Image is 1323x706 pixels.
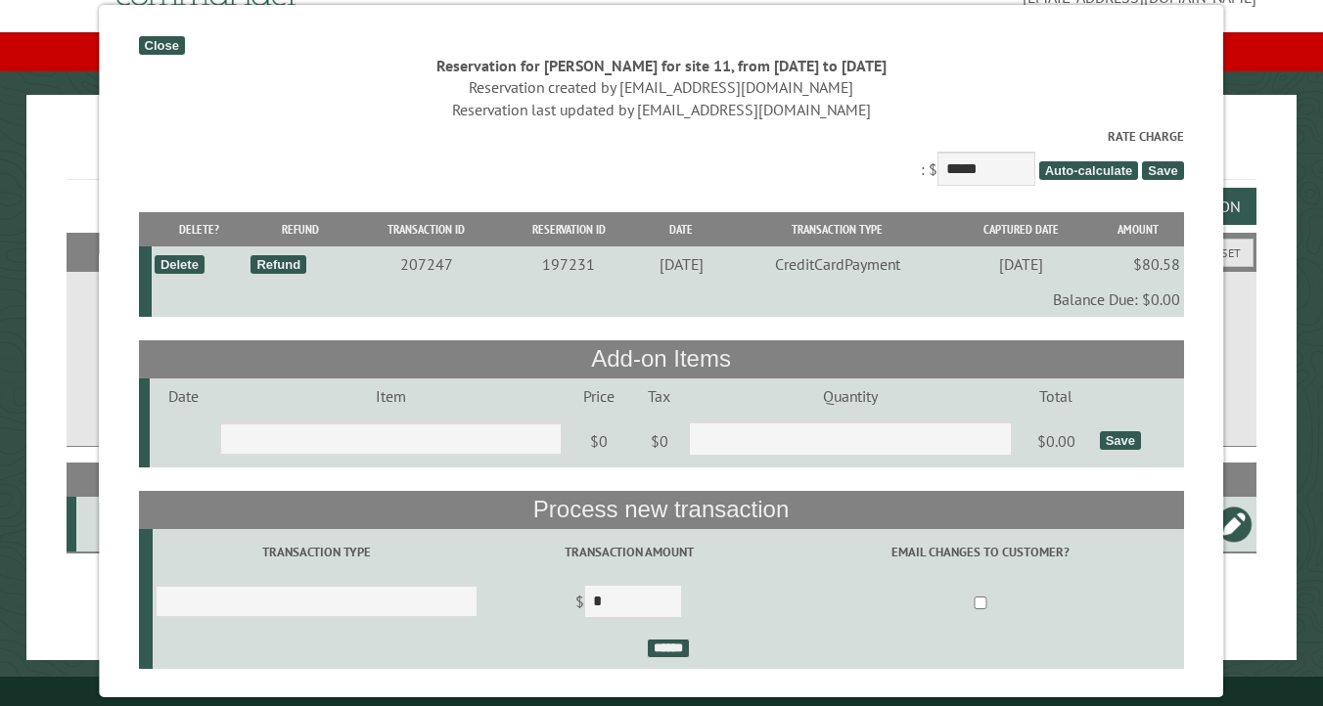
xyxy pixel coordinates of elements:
td: Date [151,378,217,414]
label: Rate Charge [139,127,1184,146]
td: CreditCardPayment [725,246,951,282]
div: Reservation last updated by [EMAIL_ADDRESS][DOMAIN_NAME] [139,99,1184,120]
div: : $ [139,127,1184,191]
small: © Campground Commander LLC. All rights reserved. [551,684,772,697]
th: Site [76,463,149,497]
td: 197231 [500,246,639,282]
th: Captured Date [950,212,1092,246]
th: Add-on Items [139,340,1184,377]
td: Price [565,378,633,414]
h2: Filters [67,233,1257,270]
td: Quantity [686,378,1016,414]
td: [DATE] [950,246,1092,282]
th: Transaction Type [725,212,951,246]
td: $80.58 [1093,246,1184,282]
th: Refund [249,212,354,246]
th: Delete? [152,212,249,246]
th: Reservation ID [500,212,639,246]
th: Process new transaction [139,491,1184,528]
div: Save [1100,431,1141,450]
th: Date [639,212,725,246]
div: Close [139,36,185,55]
div: Reservation for [PERSON_NAME] for site 11, from [DATE] to [DATE] [139,55,1184,76]
td: Balance Due: $0.00 [152,282,1184,317]
span: Save [1143,161,1184,180]
div: Delete [155,255,205,274]
td: 207247 [354,246,500,282]
h1: Reservations [67,126,1257,180]
th: Amount [1093,212,1184,246]
th: Transaction ID [354,212,500,246]
div: 11 [84,514,146,534]
span: Auto-calculate [1039,161,1139,180]
td: $0.00 [1016,414,1097,468]
label: Email changes to customer? [782,543,1181,561]
td: Item [217,378,565,414]
td: $ [480,576,778,631]
td: $0 [633,414,686,468]
div: Reservation created by [EMAIL_ADDRESS][DOMAIN_NAME] [139,76,1184,98]
td: Tax [633,378,686,414]
label: Transaction Amount [483,543,775,561]
td: [DATE] [639,246,725,282]
button: Reset [1196,239,1254,267]
div: Refund [251,255,307,274]
td: Total [1016,378,1097,414]
label: Transaction Type [156,543,478,561]
td: $0 [565,414,633,468]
